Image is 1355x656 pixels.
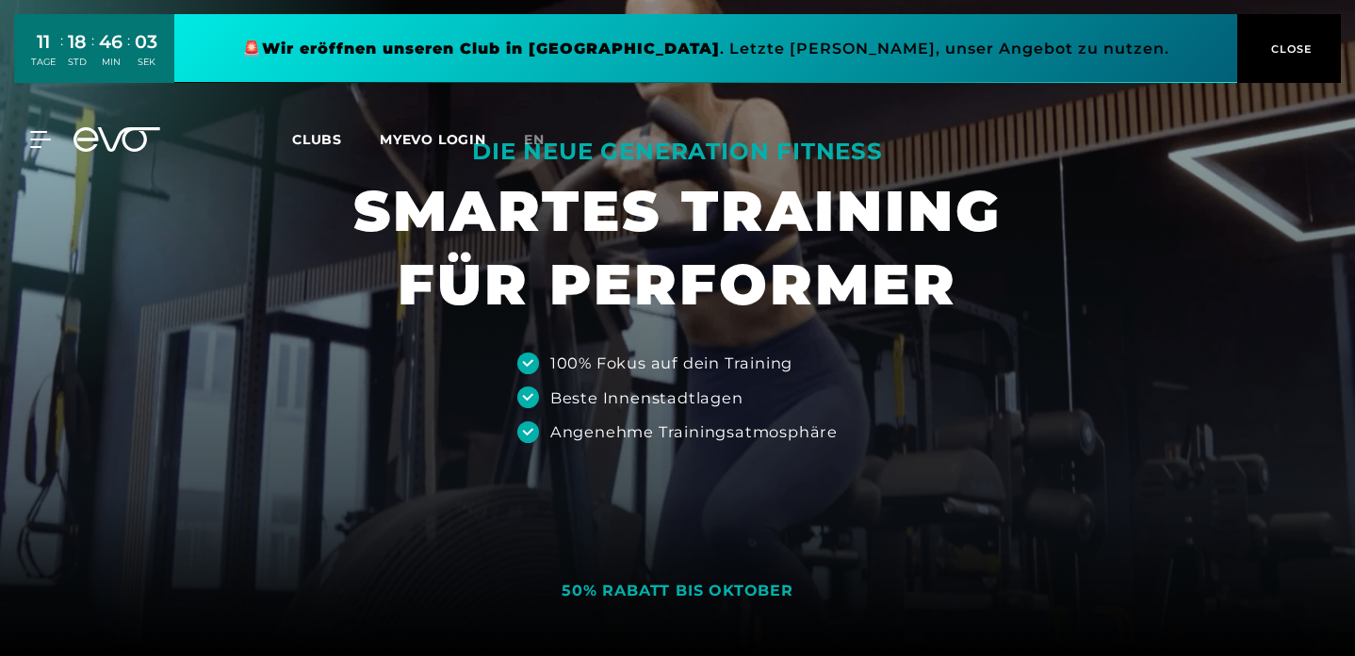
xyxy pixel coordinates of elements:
[353,174,1002,321] h1: SMARTES TRAINING FÜR PERFORMER
[91,30,94,80] div: :
[550,420,838,443] div: Angenehme Trainingsatmosphäre
[1237,14,1341,83] button: CLOSE
[31,28,56,56] div: 11
[292,130,380,148] a: Clubs
[562,582,793,601] div: 50% RABATT BIS OKTOBER
[550,386,743,409] div: Beste Innenstadtlagen
[31,56,56,69] div: TAGE
[135,56,157,69] div: SEK
[99,28,122,56] div: 46
[292,131,342,148] span: Clubs
[99,56,122,69] div: MIN
[68,56,87,69] div: STD
[380,131,486,148] a: MYEVO LOGIN
[60,30,63,80] div: :
[1266,41,1313,57] span: CLOSE
[127,30,130,80] div: :
[68,28,87,56] div: 18
[550,352,792,374] div: 100% Fokus auf dein Training
[524,129,567,151] a: en
[135,28,157,56] div: 03
[524,131,545,148] span: en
